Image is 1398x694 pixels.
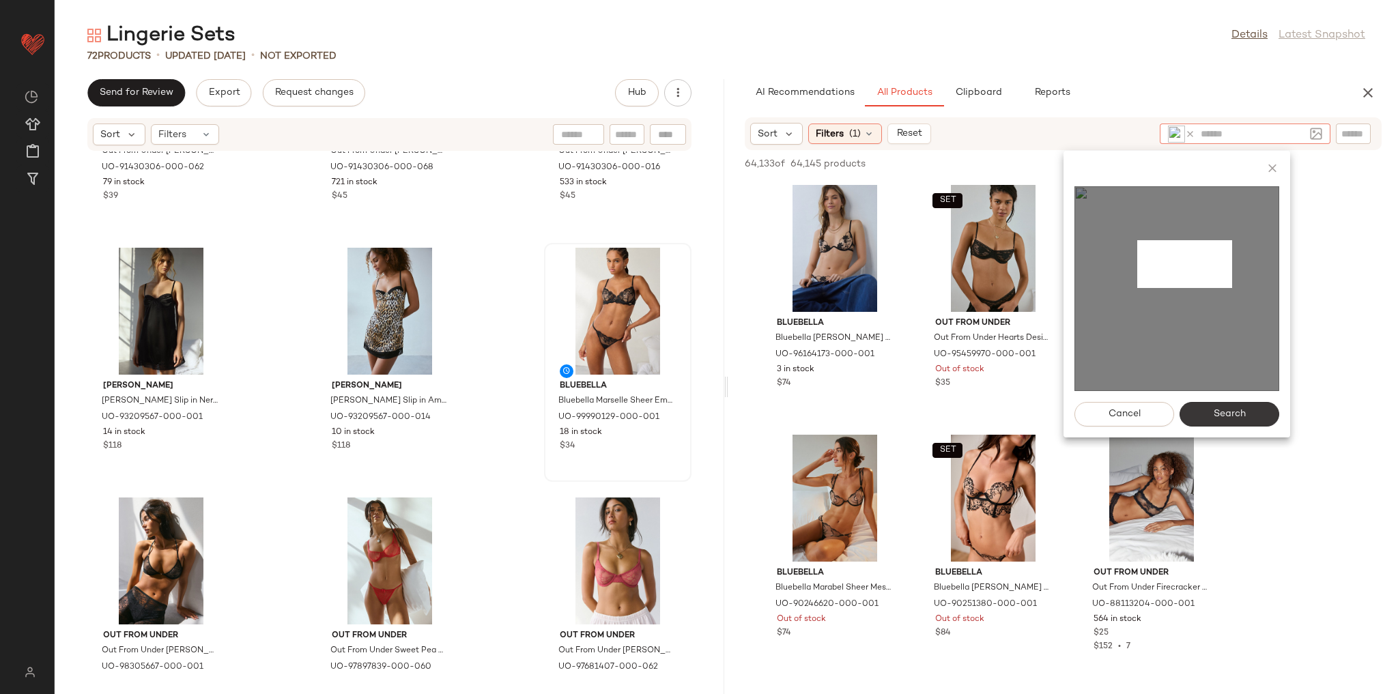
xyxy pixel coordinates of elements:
span: UO-90251380-000-001 [934,598,1037,611]
span: • [156,48,160,64]
span: • [1113,642,1126,651]
button: Cancel [1074,402,1174,426]
a: Details [1231,27,1268,44]
span: UO-91430306-000-016 [558,162,660,174]
span: Bluebella [777,567,893,579]
span: 64,145 products [790,157,866,171]
span: Out From Under [PERSON_NAME] Lace Racerback Underwire Bra in Black, Women's at Urban Outfitters [102,645,218,657]
span: Bluebella [935,567,1051,579]
div: Products [87,49,151,63]
img: 90246620_001_b [766,435,904,562]
span: $45 [560,190,575,203]
span: (1) [849,127,861,141]
span: Out From Under [935,317,1051,330]
span: Filters [158,128,186,142]
span: $84 [935,627,951,639]
span: 79 in stock [103,177,145,189]
img: 90251380_001_b [924,435,1062,562]
span: UO-88113204-000-001 [1092,598,1195,611]
span: Bluebella [560,380,676,392]
img: 99990129_001_b [549,248,687,375]
span: $25 [1094,627,1109,639]
span: 533 in stock [560,177,607,189]
img: heart_red.DM2ytmEG.svg [19,30,46,57]
img: 97681407_062_b [549,497,687,624]
span: Sort [758,127,778,141]
span: UO-95459970-000-001 [934,349,1036,361]
img: 93209567_001_b [92,248,230,375]
span: AI Recommendations [755,87,855,98]
span: Sort [100,128,120,142]
span: All Products [876,87,932,98]
button: Export [196,79,251,106]
img: svg%3e [87,29,101,42]
span: Clipboard [954,87,1001,98]
span: 3 in stock [777,364,814,376]
span: Out From Under Sweet Pea Lace Bikini Undie in Red, Women's at Urban Outfitters [330,645,446,657]
span: $74 [777,627,791,639]
button: SET [932,443,962,458]
span: Out From Under [103,630,219,642]
span: UO-97897839-000-060 [330,661,431,674]
span: Out of stock [777,613,826,626]
span: UO-99990129-000-001 [558,411,659,424]
span: Out From Under Firecracker Lace Scoop Bra in Black, Women's at Urban Outfitters [1092,582,1208,594]
span: UO-93209567-000-001 [102,411,203,424]
span: $45 [332,190,347,203]
span: Filters [816,127,844,141]
span: 64,133 of [745,157,785,171]
span: Bluebella [777,317,893,330]
span: 14 in stock [103,426,145,439]
span: $74 [777,377,791,390]
span: Out From Under [PERSON_NAME] Trim Mesh Bodysuit in Animal Bow, Women's at Urban Outfitters [558,145,674,158]
span: 18 in stock [560,426,602,439]
button: Search [1180,402,1279,426]
span: UO-97681407-000-062 [558,661,658,674]
span: 564 in stock [1094,613,1141,626]
span: 721 in stock [332,177,377,189]
img: svg%3e [16,667,43,678]
span: UO-93209567-000-014 [330,411,431,424]
span: Bluebella [PERSON_NAME] Floral Embroidered Sheer Mesh Underwire Bra in Black/Sheer, Women's at Ur... [775,332,891,345]
span: Cancel [1107,409,1140,420]
span: Out of stock [935,364,984,376]
button: Hub [615,79,659,106]
span: Out of stock [935,613,984,626]
span: Out From Under [560,630,676,642]
span: UO-90246620-000-001 [775,598,879,611]
img: 96164173_001_b [766,185,904,312]
span: Reset [896,128,922,139]
p: updated [DATE] [165,49,246,63]
span: Send for Review [99,87,173,98]
span: Out From Under [PERSON_NAME] Floral Lace Underwire Bra in [PERSON_NAME], Women's at Urban Outfitters [558,645,674,657]
div: Lingerie Sets [87,22,236,49]
span: [PERSON_NAME] Slip in Amore Animal, Women's at Urban Outfitters [330,395,446,407]
span: 468 in stock [560,676,608,689]
span: 10 in stock [332,426,375,439]
button: Send for Review [87,79,185,106]
span: $118 [332,440,350,452]
span: 212 in stock [103,676,149,689]
p: Not Exported [260,49,337,63]
img: svg%3e [1310,128,1322,140]
span: [PERSON_NAME] Slip in Nera, Women's at Urban Outfitters [102,395,218,407]
span: UO-91430306-000-062 [102,162,204,174]
span: $34 [560,440,575,452]
img: 98305667_001_b [92,497,230,624]
img: 3e745b11-831b-4bce-a6cf-5705603468db [1074,186,1279,391]
span: Bluebella [PERSON_NAME] Underwire Bra in Black, Women's at Urban Outfitters [934,582,1050,594]
button: Request changes [263,79,365,106]
span: Export [208,87,240,98]
span: $39 [103,190,118,203]
img: 97897839_060_b [321,497,459,624]
span: $152 [1094,642,1113,651]
button: Reset [887,124,931,144]
span: Request changes [274,87,354,98]
img: 95459970_001_b [924,185,1062,312]
span: SET [939,446,956,455]
span: Out From Under [1094,567,1210,579]
span: Reports [1033,87,1070,98]
span: Bluebella Marabel Sheer Mesh Wired Bra in Black, Women's at Urban Outfitters [775,582,891,594]
span: [PERSON_NAME] [103,380,219,392]
span: Bluebella Marselle Sheer Embroidered Mesh Thong in Black, Women's at Urban Outfitters [558,395,674,407]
